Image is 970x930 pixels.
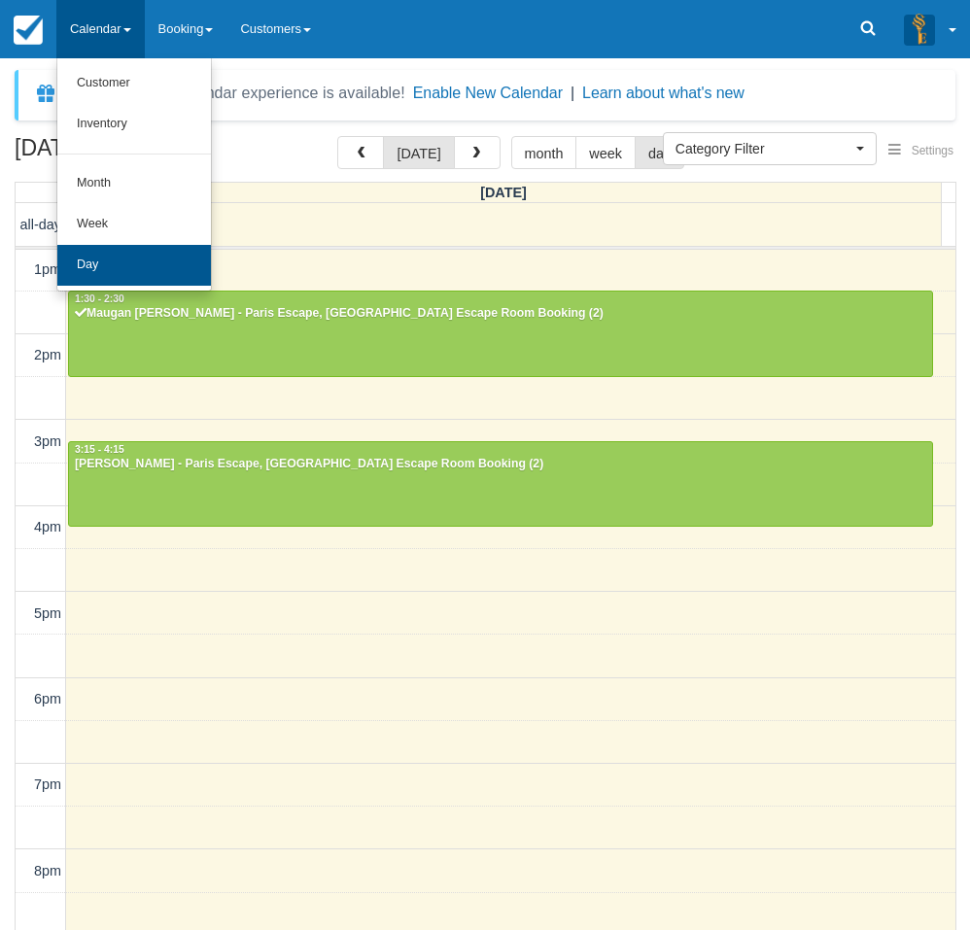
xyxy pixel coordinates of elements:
a: Inventory [57,104,211,145]
span: | [571,85,574,101]
a: Customer [57,63,211,104]
a: Month [57,163,211,204]
span: 7pm [34,776,61,792]
span: 4pm [34,519,61,534]
span: 1pm [34,261,61,277]
img: A3 [904,14,935,45]
span: 8pm [34,863,61,878]
button: Category Filter [663,132,877,165]
button: Settings [877,137,965,165]
ul: Calendar [56,58,212,292]
h2: [DATE] [15,136,260,172]
span: 5pm [34,605,61,621]
div: A new Booking Calendar experience is available! [65,82,405,105]
span: 6pm [34,691,61,706]
div: [PERSON_NAME] - Paris Escape, [GEOGRAPHIC_DATA] Escape Room Booking (2) [74,457,927,472]
a: 1:30 - 2:30Maugan [PERSON_NAME] - Paris Escape, [GEOGRAPHIC_DATA] Escape Room Booking (2) [68,291,933,376]
span: 2pm [34,347,61,362]
a: Week [57,204,211,245]
button: Enable New Calendar [413,84,563,103]
span: 1:30 - 2:30 [75,293,124,304]
img: checkfront-main-nav-mini-logo.png [14,16,43,45]
button: day [635,136,684,169]
span: Category Filter [676,139,851,158]
button: [DATE] [383,136,454,169]
span: [DATE] [480,185,527,200]
span: 3pm [34,433,61,449]
a: Learn about what's new [582,85,745,101]
a: 3:15 - 4:15[PERSON_NAME] - Paris Escape, [GEOGRAPHIC_DATA] Escape Room Booking (2) [68,441,933,527]
button: month [511,136,577,169]
span: 3:15 - 4:15 [75,444,124,455]
span: Settings [912,144,953,157]
a: Day [57,245,211,286]
div: Maugan [PERSON_NAME] - Paris Escape, [GEOGRAPHIC_DATA] Escape Room Booking (2) [74,306,927,322]
span: all-day [20,217,61,232]
button: week [575,136,636,169]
